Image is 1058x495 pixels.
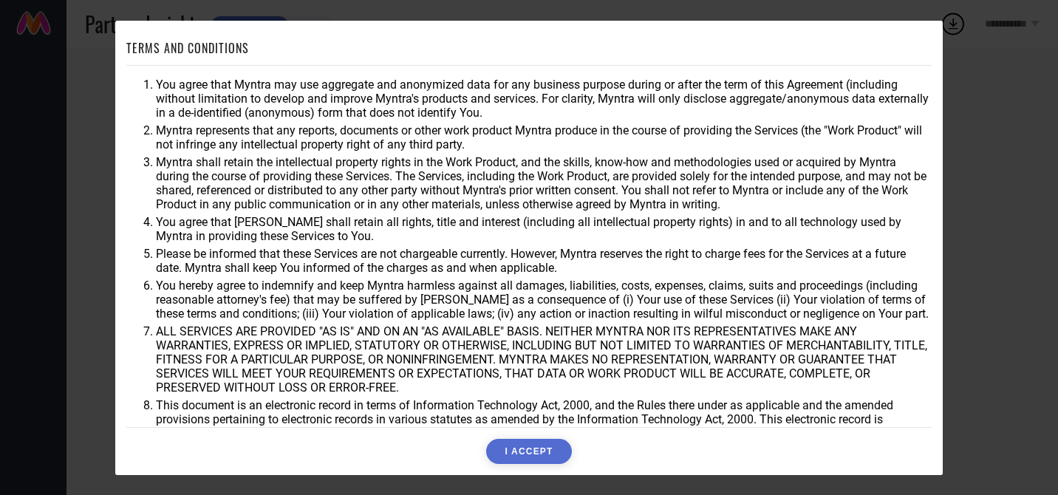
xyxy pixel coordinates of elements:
[126,39,249,57] h1: TERMS AND CONDITIONS
[486,439,571,464] button: I ACCEPT
[156,324,932,395] li: ALL SERVICES ARE PROVIDED "AS IS" AND ON AN "AS AVAILABLE" BASIS. NEITHER MYNTRA NOR ITS REPRESEN...
[156,247,932,275] li: Please be informed that these Services are not chargeable currently. However, Myntra reserves the...
[156,155,932,211] li: Myntra shall retain the intellectual property rights in the Work Product, and the skills, know-ho...
[156,398,932,440] li: This document is an electronic record in terms of Information Technology Act, 2000, and the Rules...
[156,279,932,321] li: You hereby agree to indemnify and keep Myntra harmless against all damages, liabilities, costs, e...
[156,123,932,151] li: Myntra represents that any reports, documents or other work product Myntra produce in the course ...
[156,78,932,120] li: You agree that Myntra may use aggregate and anonymized data for any business purpose during or af...
[156,215,932,243] li: You agree that [PERSON_NAME] shall retain all rights, title and interest (including all intellect...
